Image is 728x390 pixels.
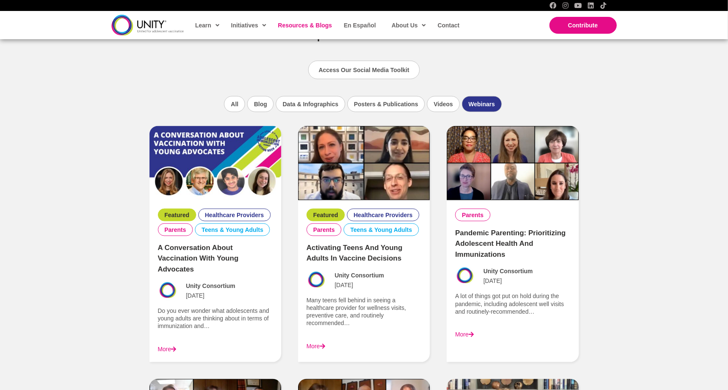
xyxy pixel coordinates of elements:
a: A Conversation about Vaccination with Young Advocates [149,159,281,166]
span: Resources & Blogs [278,22,332,29]
a: Parents [165,226,186,234]
span: Initiatives [231,19,267,32]
a: Healthcare Providers [354,211,413,219]
a: TikTok [600,2,607,9]
a: Facebook [550,2,557,9]
li: Data & Infographics [276,96,345,112]
li: Posters & Publications [347,96,425,112]
a: Pandemic Parenting: Prioritizing Adolescent Health and Immunizations [447,159,579,166]
li: Webinars [462,96,502,112]
span: Unity Consortium [186,282,235,290]
span: About Us [392,19,426,32]
a: YouTube [575,2,582,9]
span: Contribute [568,22,598,29]
a: More [455,331,474,338]
span: [DATE] [483,277,502,285]
a: Contact [433,16,463,35]
a: Healthcare Providers [205,211,264,219]
a: Parents [313,226,335,234]
a: LinkedIn [588,2,595,9]
a: Activating Teens and Young Adults in Vaccine Decisions [307,244,403,263]
a: About Us [387,16,429,35]
img: unity-logo-dark [112,15,184,35]
span: Contact [437,22,459,29]
a: Featured [313,211,338,219]
a: A Conversation about Vaccination with Young Advocates [158,244,239,273]
a: Resources & Blogs [274,16,335,35]
span: [DATE] [186,292,205,299]
p: Do you ever wonder what adolescents and young adults are thinking about in terms of immunization ... [158,307,273,330]
a: En Español [340,16,379,35]
span: Learn [195,19,219,32]
a: Teens & Young Adults [202,226,264,234]
a: Parents [462,211,483,219]
span: Unity Consortium [483,267,533,275]
a: Featured [165,211,189,219]
a: Instagram [563,2,569,9]
a: Pandemic Parenting: Prioritizing Adolescent Health and Immunizations [455,229,566,258]
a: Teens & Young Adults [350,226,412,234]
a: Access Our Social Media Toolkit [308,61,420,79]
a: Contribute [549,17,617,34]
span: [DATE] [335,281,353,289]
a: More [307,343,325,350]
li: Blog [247,96,274,112]
span: Unity Consortium [335,272,384,279]
img: Avatar photo [307,270,326,290]
p: A lot of things got put on hold during the pandemic, including adolescent well visits and routine... [455,292,570,315]
img: Avatar photo [455,266,475,286]
li: Videos [427,96,460,112]
span: Access Our Social Media Toolkit [319,67,409,73]
a: Activating Teens and Young Adults in Vaccine Decisions [298,159,430,166]
a: More [158,346,176,353]
span: En Español [344,22,376,29]
li: All [224,96,245,112]
p: Many teens fell behind in seeing a healthcare provider for wellness visits, preventive care, and ... [307,296,421,327]
img: Avatar photo [158,281,178,301]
